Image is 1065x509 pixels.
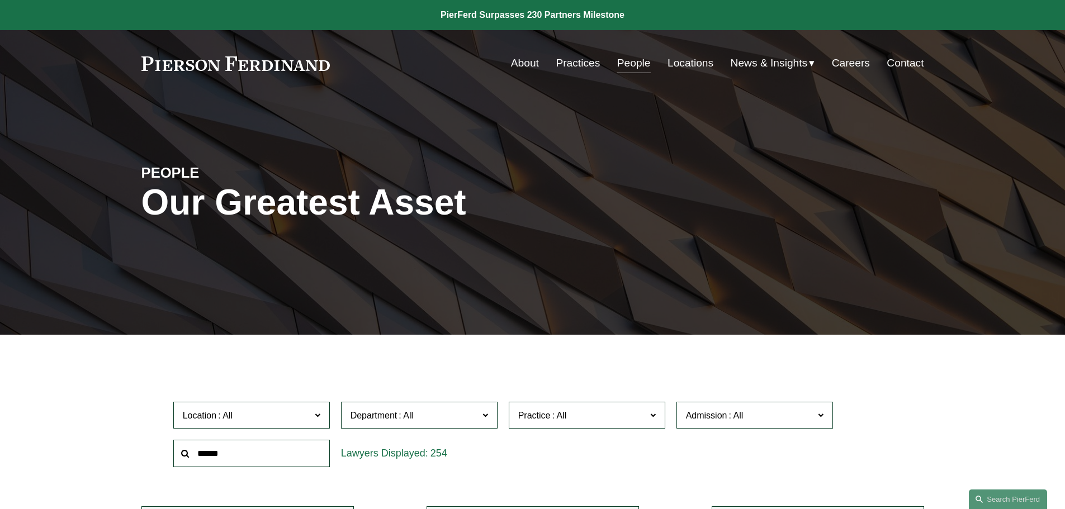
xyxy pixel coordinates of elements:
h1: Our Greatest Asset [141,182,663,223]
a: Contact [887,53,924,74]
h4: PEOPLE [141,164,337,182]
a: People [617,53,651,74]
span: Admission [686,411,727,420]
a: Locations [668,53,713,74]
a: About [511,53,539,74]
span: Location [183,411,217,420]
a: Practices [556,53,600,74]
a: Search this site [969,489,1047,509]
span: Department [351,411,397,420]
span: Practice [518,411,551,420]
a: folder dropdown [731,53,815,74]
a: Careers [832,53,870,74]
span: 254 [430,448,447,459]
span: News & Insights [731,54,808,73]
